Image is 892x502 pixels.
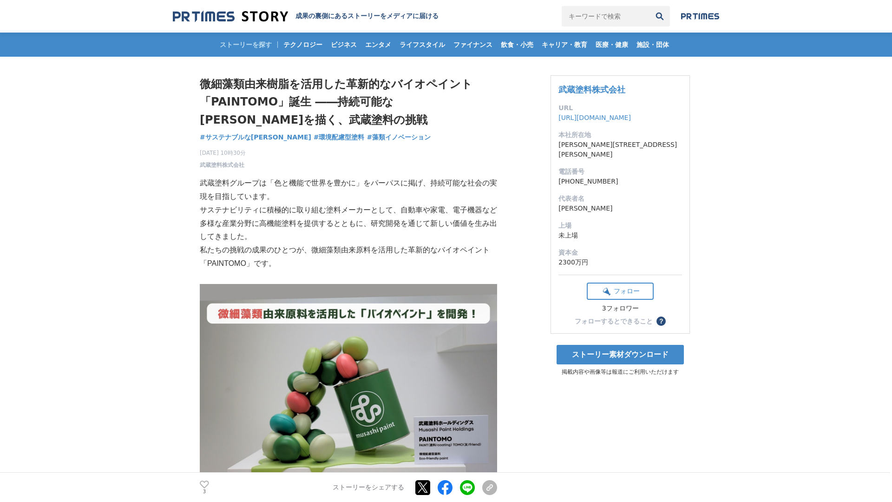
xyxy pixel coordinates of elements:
p: 3 [200,489,209,494]
span: [DATE] 10時30分 [200,149,246,157]
button: フォロー [587,283,654,300]
dt: 電話番号 [558,167,682,177]
dt: 上場 [558,221,682,231]
a: 武蔵塗料株式会社 [200,161,244,169]
span: キャリア・教育 [538,40,591,49]
p: サステナビリティに積極的に取り組む塗料メーカーとして、自動車や家電、電子機器など多様な産業分野に高機能塗料を提供するとともに、研究開発を通じて新しい価値を生み出してきました。 [200,204,497,244]
span: テクノロジー [280,40,326,49]
dd: 2300万円 [558,258,682,267]
a: #サステナブルな[PERSON_NAME] [200,132,311,142]
a: #藻類イノベーション [367,132,431,142]
a: 成果の裏側にあるストーリーをメディアに届ける 成果の裏側にあるストーリーをメディアに届ける [173,10,439,23]
dt: 本社所在地 [558,130,682,140]
p: ストーリーをシェアする [333,483,404,492]
span: 飲食・小売 [497,40,537,49]
button: ？ [656,317,666,326]
p: 私たちの挑戦の成果のひとつが、微細藻類由来原料を活用した革新的なバイオペイント「PAINTOMO」です。 [200,244,497,271]
dd: [PERSON_NAME][STREET_ADDRESS][PERSON_NAME] [558,140,682,159]
dd: [PERSON_NAME] [558,204,682,213]
span: #サステナブルな[PERSON_NAME] [200,133,311,141]
span: エンタメ [361,40,395,49]
h2: 成果の裏側にあるストーリーをメディアに届ける [295,12,439,20]
a: #環境配慮型塗料 [314,132,365,142]
div: 3フォロワー [587,304,654,313]
input: キーワードで検索 [562,6,649,26]
a: ファイナンス [450,33,496,57]
a: エンタメ [361,33,395,57]
span: ライフスタイル [396,40,449,49]
a: ライフスタイル [396,33,449,57]
dt: URL [558,103,682,113]
img: prtimes [681,13,719,20]
p: 武蔵塗料グループは「色と機能で世界を豊かに」をパーパスに掲げ、持続可能な社会の実現を目指しています。 [200,177,497,204]
dd: [PHONE_NUMBER] [558,177,682,186]
img: thumbnail_b7f7ef30-83c5-11f0-b6d8-d129f6f27462.jpg [200,284,497,482]
img: 成果の裏側にあるストーリーをメディアに届ける [173,10,288,23]
div: フォローするとできること [575,318,653,324]
a: 武蔵塗料株式会社 [558,85,625,94]
dt: 資本金 [558,248,682,258]
a: テクノロジー [280,33,326,57]
span: 医療・健康 [592,40,632,49]
dt: 代表者名 [558,194,682,204]
span: ビジネス [327,40,361,49]
a: ストーリー素材ダウンロード [557,345,684,364]
a: [URL][DOMAIN_NAME] [558,114,631,121]
a: 飲食・小売 [497,33,537,57]
span: ファイナンス [450,40,496,49]
button: 検索 [649,6,670,26]
a: 医療・健康 [592,33,632,57]
span: #藻類イノベーション [367,133,431,141]
span: ？ [658,318,664,324]
a: 施設・団体 [633,33,673,57]
p: 掲載内容や画像等は報道にご利用いただけます [551,368,690,376]
a: キャリア・教育 [538,33,591,57]
span: 施設・団体 [633,40,673,49]
span: #環境配慮型塗料 [314,133,365,141]
a: ビジネス [327,33,361,57]
h1: 微細藻類由来樹脂を活用した革新的なバイオペイント「PAINTOMO」誕生 ――持続可能な[PERSON_NAME]を描く、武蔵塗料の挑戦 [200,75,497,129]
dd: 未上場 [558,231,682,240]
